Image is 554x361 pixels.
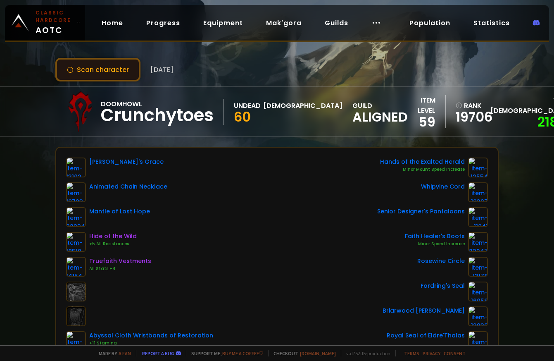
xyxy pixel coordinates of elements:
[408,95,435,116] div: item level
[119,350,131,356] a: a fan
[468,306,488,326] img: item-12930
[259,14,308,31] a: Mak'gora
[66,232,86,252] img: item-18510
[89,241,137,247] div: +5 All Resistances
[468,182,488,202] img: item-18327
[468,158,488,177] img: item-12554
[417,257,465,265] div: Rosewine Circle
[408,116,435,128] div: 59
[467,14,516,31] a: Statistics
[234,100,261,111] div: Undead
[197,14,250,31] a: Equipment
[89,265,151,272] div: All Stats +4
[456,100,485,111] div: rank
[95,14,130,31] a: Home
[89,331,213,340] div: Abyssal Cloth Wristbands of Restoration
[5,5,85,41] a: Classic HardcoreAOTC
[468,331,488,351] img: item-18469
[55,58,140,81] button: Scan character
[36,9,74,36] span: AOTC
[268,350,336,356] span: Checkout
[89,182,167,191] div: Animated Chain Necklace
[89,340,213,347] div: +11 Stamina
[66,158,86,177] img: item-13102
[101,109,214,122] div: Crunchytoes
[377,207,465,216] div: Senior Designer's Pantaloons
[456,111,485,123] a: 19706
[423,350,440,356] a: Privacy
[421,182,465,191] div: Whipvine Cord
[380,158,465,166] div: Hands of the Exalted Herald
[94,350,131,356] span: Made by
[140,14,187,31] a: Progress
[341,350,390,356] span: v. d752d5 - production
[403,14,457,31] a: Population
[89,158,164,166] div: [PERSON_NAME]'s Grace
[468,282,488,301] img: item-16058
[468,207,488,227] img: item-11841
[89,207,150,216] div: Mantle of Lost Hope
[66,182,86,202] img: item-18723
[468,232,488,252] img: item-22247
[468,257,488,277] img: item-13178
[150,65,174,75] span: [DATE]
[36,9,74,24] small: Classic Hardcore
[300,350,336,356] a: [DOMAIN_NAME]
[222,350,263,356] a: Buy me a coffee
[404,350,419,356] a: Terms
[89,232,137,241] div: Hide of the Wild
[405,232,465,241] div: Faith Healer's Boots
[444,350,466,356] a: Consent
[421,282,465,290] div: Fordring's Seal
[66,257,86,277] img: item-14154
[101,99,214,109] div: Doomhowl
[66,331,86,351] img: item-20690
[318,14,355,31] a: Guilds
[186,350,263,356] span: Support me,
[263,100,342,111] div: [DEMOGRAPHIC_DATA]
[383,306,465,315] div: Briarwood [PERSON_NAME]
[66,207,86,227] img: item-22234
[142,350,174,356] a: Report a bug
[352,100,408,123] div: guild
[89,257,151,265] div: Truefaith Vestments
[380,166,465,173] div: Minor Mount Speed Increase
[352,111,408,123] span: Aligned
[234,108,251,126] span: 60
[387,331,465,340] div: Royal Seal of Eldre'Thalas
[405,241,465,247] div: Minor Speed Increase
